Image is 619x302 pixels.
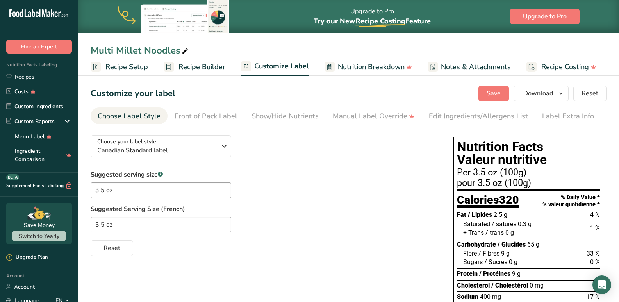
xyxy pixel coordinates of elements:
a: Customize Label [241,57,309,76]
div: Save Money [24,221,55,229]
button: Reset [573,86,607,101]
span: Fibre [463,250,477,257]
span: 4 % [590,211,600,218]
a: Notes & Attachments [428,58,511,76]
span: Download [523,89,553,98]
button: Upgrade to Pro [510,9,580,24]
span: Notes & Attachments [441,62,511,72]
div: Label Extra Info [542,111,594,122]
span: Choose your label style [97,138,156,146]
button: Hire an Expert [6,40,72,54]
span: 0 % [590,258,600,266]
div: Front of Pack Label [175,111,237,122]
div: % Daily Value * % valeur quotidienne * [542,194,600,208]
span: Canadian Standard label [97,146,216,155]
span: Switch to Yearly [19,232,59,240]
span: Save [487,89,501,98]
span: 9 g [512,270,521,277]
span: Customize Label [254,61,309,71]
label: Suggested Serving Size (French) [91,204,438,214]
span: Try our New Feature [314,16,431,26]
span: Recipe Costing [355,16,405,26]
span: Protein [457,270,478,277]
span: / saturés [492,220,516,228]
h1: Customize your label [91,87,175,100]
div: Per 3.5 oz (100g) [457,168,600,177]
span: 33 % [587,250,600,257]
span: / Protéines [479,270,510,277]
span: 17 % [587,293,600,300]
span: 320 [499,193,519,206]
span: / Lipides [468,211,492,218]
span: Carbohydrate [457,241,496,248]
span: + Trans [463,229,484,236]
span: Reset [582,89,598,98]
span: Cholesterol [457,282,490,289]
span: Recipe Costing [541,62,589,72]
button: Save [478,86,509,101]
span: Reset [103,243,120,253]
button: Switch to Yearly [12,231,66,241]
div: Choose Label Style [98,111,161,122]
span: 400 mg [480,293,501,300]
label: Suggested serving size [91,170,231,179]
span: / Glucides [498,241,526,248]
span: / Cholestérol [491,282,528,289]
a: Nutrition Breakdown [325,58,412,76]
span: 0 g [505,229,514,236]
div: Show/Hide Nutrients [252,111,319,122]
div: Multi Millet Noodles [91,43,190,57]
a: Recipe Builder [164,58,225,76]
span: 0.3 g [518,220,532,228]
span: 1 % [590,224,600,232]
span: Recipe Setup [105,62,148,72]
span: / trans [485,229,504,236]
div: Manual Label Override [333,111,415,122]
span: 9 g [501,250,510,257]
span: Recipe Builder [178,62,225,72]
div: Edit Ingredients/Allergens List [429,111,528,122]
span: 65 g [527,241,539,248]
a: Recipe Setup [91,58,148,76]
button: Download [514,86,569,101]
div: Custom Reports [6,117,55,125]
span: Upgrade to Pro [523,12,567,21]
span: Sugars [463,258,483,266]
div: Upgrade Plan [6,254,48,261]
div: Upgrade to Pro [314,0,431,33]
div: Calories [457,194,519,209]
div: BETA [6,174,19,180]
span: 0 mg [530,282,544,289]
div: pour 3.5 oz (100g) [457,179,600,188]
button: Choose your label style Canadian Standard label [91,135,231,157]
span: Sodium [457,293,478,300]
span: 0 g [509,258,517,266]
span: 2.5 g [494,211,507,218]
span: Nutrition Breakdown [338,62,405,72]
a: Recipe Costing [526,58,596,76]
h1: Nutrition Facts Valeur nutritive [457,140,600,166]
span: Fat [457,211,466,218]
span: Saturated [463,220,490,228]
span: / Sucres [484,258,507,266]
button: Reset [91,240,133,256]
div: Open Intercom Messenger [592,275,611,294]
span: / Fibres [478,250,499,257]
